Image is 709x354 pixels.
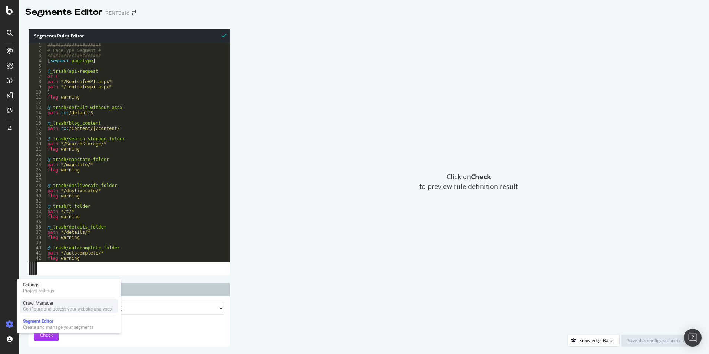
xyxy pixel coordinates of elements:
div: 25 [29,167,46,173]
div: 33 [29,209,46,214]
div: 40 [29,245,46,250]
div: 36 [29,224,46,230]
div: Save this configuration as active [627,337,694,344]
div: Open Intercom Messenger [684,329,702,347]
div: 16 [29,121,46,126]
div: 27 [29,178,46,183]
div: 12 [29,100,46,105]
div: 8 [29,79,46,84]
a: Knowledge Base [567,337,620,344]
div: 4 [29,58,46,63]
div: Knowledge Base [579,337,613,344]
div: Segments Editor [25,6,102,19]
button: Check [34,329,59,341]
div: Show Advanced Settings [29,318,219,325]
strong: Check [471,172,491,181]
div: 15 [29,115,46,121]
div: 24 [29,162,46,167]
div: 14 [29,110,46,115]
div: 18 [29,131,46,136]
button: Knowledge Base [567,335,620,347]
span: Syntax is valid [222,32,226,39]
div: Segments Rules Editor [29,29,230,43]
div: arrow-right-arrow-left [132,10,136,16]
div: 35 [29,219,46,224]
span: Check [40,332,53,338]
div: Configure and access your website analyses [23,306,112,312]
span: Click on to preview rule definition result [419,172,518,191]
div: Segment Editor [23,318,93,324]
div: 30 [29,193,46,199]
div: 3 [29,53,46,58]
div: 37 [29,230,46,235]
div: 23 [29,157,46,162]
div: Settings [23,282,54,288]
div: 22 [29,152,46,157]
div: 28 [29,183,46,188]
div: 41 [29,250,46,256]
div: 11 [29,95,46,100]
div: 19 [29,136,46,141]
div: 21 [29,147,46,152]
div: 32 [29,204,46,209]
div: 6 [29,69,46,74]
div: 31 [29,199,46,204]
div: Project settings [23,288,54,294]
div: 38 [29,235,46,240]
div: 17 [29,126,46,131]
a: Segment EditorCreate and manage your segments [20,318,118,331]
div: 42 [29,256,46,261]
a: Crawl ManagerConfigure and access your website analyses [20,299,118,313]
div: 2 [29,48,46,53]
div: 9 [29,84,46,89]
div: Crawl Manager [23,300,112,306]
a: SettingsProject settings [20,281,118,295]
div: 43 [29,261,46,266]
div: 1 [29,43,46,48]
div: 5 [29,63,46,69]
button: Save this configuration as active [621,335,700,347]
div: 20 [29,141,46,147]
div: RENTCafé [105,9,129,17]
div: 10 [29,89,46,95]
div: 29 [29,188,46,193]
div: 26 [29,173,46,178]
div: Create and manage your segments [23,324,93,330]
div: 39 [29,240,46,245]
div: 7 [29,74,46,79]
div: 34 [29,214,46,219]
div: 13 [29,105,46,110]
